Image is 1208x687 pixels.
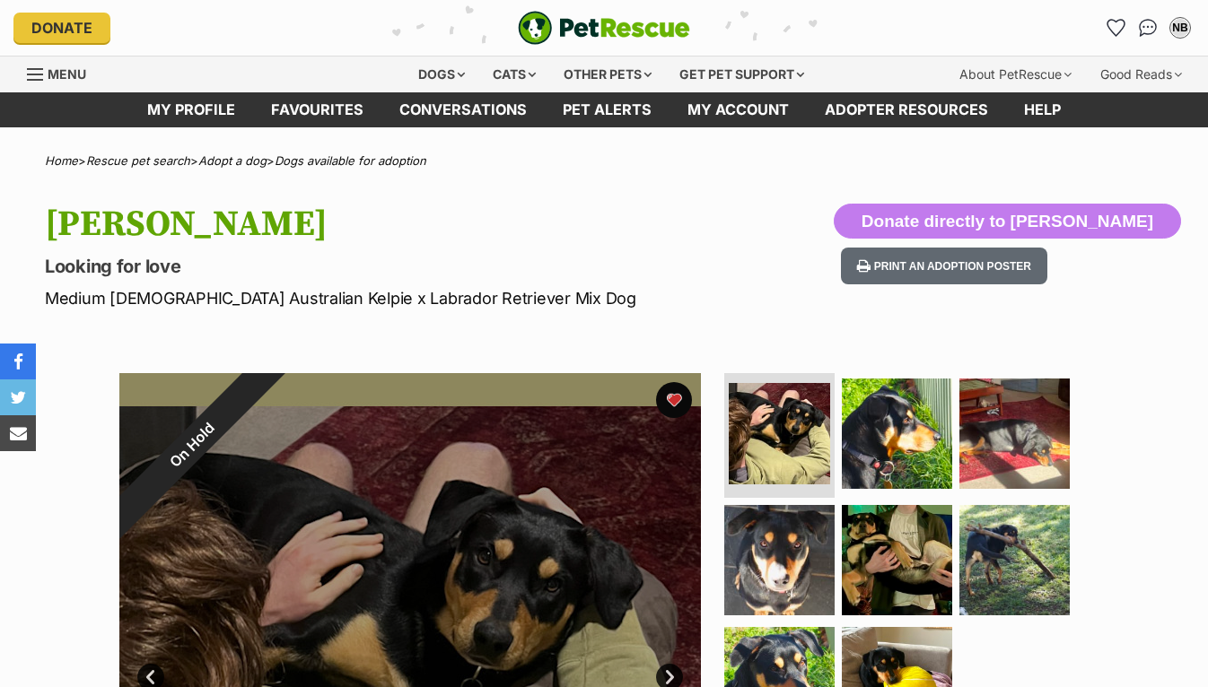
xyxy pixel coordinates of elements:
[1139,19,1158,37] img: chat-41dd97257d64d25036548639549fe6c8038ab92f7586957e7f3b1b290dea8141.svg
[670,92,807,127] a: My account
[959,505,1070,615] img: Photo of Charlemagne
[45,254,738,279] p: Looking for love
[129,92,253,127] a: My profile
[13,13,110,43] a: Donate
[1101,13,1195,42] ul: Account quick links
[275,153,426,168] a: Dogs available for adoption
[959,378,1070,489] img: Photo of Charlemagne
[724,505,835,615] img: Photo of Charlemagne
[518,11,690,45] img: logo-e224e6f780fb5917bec1dbf3a21bbac754714ae5b6737aabdf751b685950b380.svg
[86,153,190,168] a: Rescue pet search
[1088,57,1195,92] div: Good Reads
[842,378,952,489] img: Photo of Charlemagne
[45,153,78,168] a: Home
[480,57,548,92] div: Cats
[27,57,99,89] a: Menu
[1171,19,1189,37] div: NB
[667,57,817,92] div: Get pet support
[1101,13,1130,42] a: Favourites
[656,382,692,418] button: favourite
[198,153,267,168] a: Adopt a dog
[381,92,545,127] a: conversations
[947,57,1084,92] div: About PetRescue
[518,11,690,45] a: PetRescue
[841,248,1047,284] button: Print an adoption poster
[253,92,381,127] a: Favourites
[834,204,1181,239] button: Donate directly to [PERSON_NAME]
[1166,13,1195,42] button: My account
[1006,92,1079,127] a: Help
[551,57,664,92] div: Other pets
[48,66,86,82] span: Menu
[45,286,738,310] p: Medium [DEMOGRAPHIC_DATA] Australian Kelpie x Labrador Retriever Mix Dog
[1134,13,1162,42] a: Conversations
[545,92,670,127] a: Pet alerts
[729,383,830,484] img: Photo of Charlemagne
[45,204,738,245] h1: [PERSON_NAME]
[842,505,952,615] img: Photo of Charlemagne
[406,57,477,92] div: Dogs
[807,92,1006,127] a: Adopter resources
[78,332,305,559] div: On Hold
